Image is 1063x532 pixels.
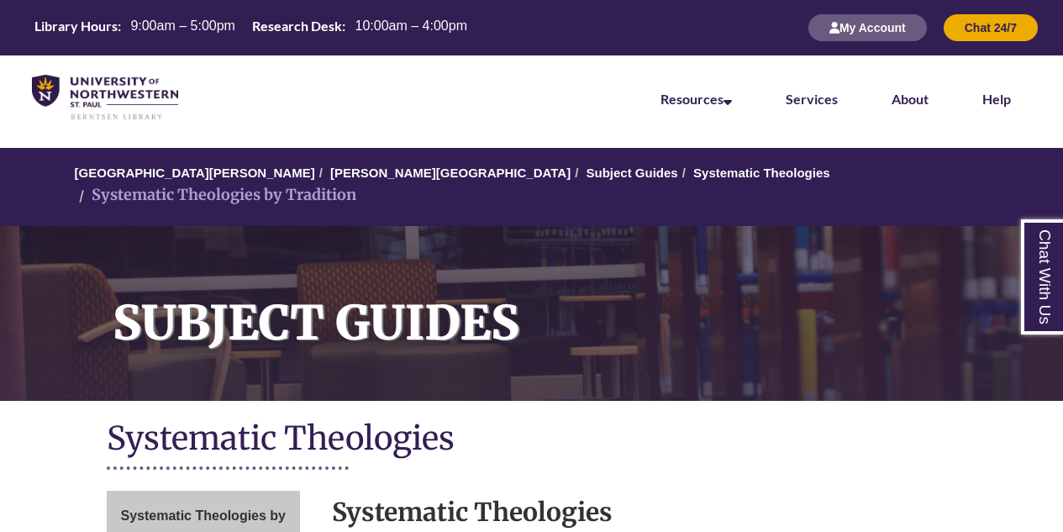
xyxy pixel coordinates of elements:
a: [GEOGRAPHIC_DATA][PERSON_NAME] [75,166,315,180]
th: Research Desk: [245,17,348,35]
a: [PERSON_NAME][GEOGRAPHIC_DATA] [330,166,571,180]
a: Services [786,91,838,107]
span: 9:00am – 5:00pm [130,18,235,33]
a: Systematic Theologies [693,166,830,180]
a: Hours Today [28,17,474,40]
img: UNWSP Library Logo [32,75,178,121]
button: My Account [808,14,927,41]
h1: Systematic Theologies [107,418,957,462]
th: Library Hours: [28,17,124,35]
span: 10:00am – 4:00pm [355,18,467,33]
a: Subject Guides [586,166,677,180]
a: My Account [808,20,927,34]
a: Help [982,91,1011,107]
table: Hours Today [28,17,474,38]
h1: Subject Guides [94,226,1063,379]
a: About [892,91,929,107]
li: Systematic Theologies by Tradition [75,183,356,208]
a: Resources [660,91,732,107]
a: Chat 24/7 [944,20,1038,34]
button: Chat 24/7 [944,14,1038,41]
